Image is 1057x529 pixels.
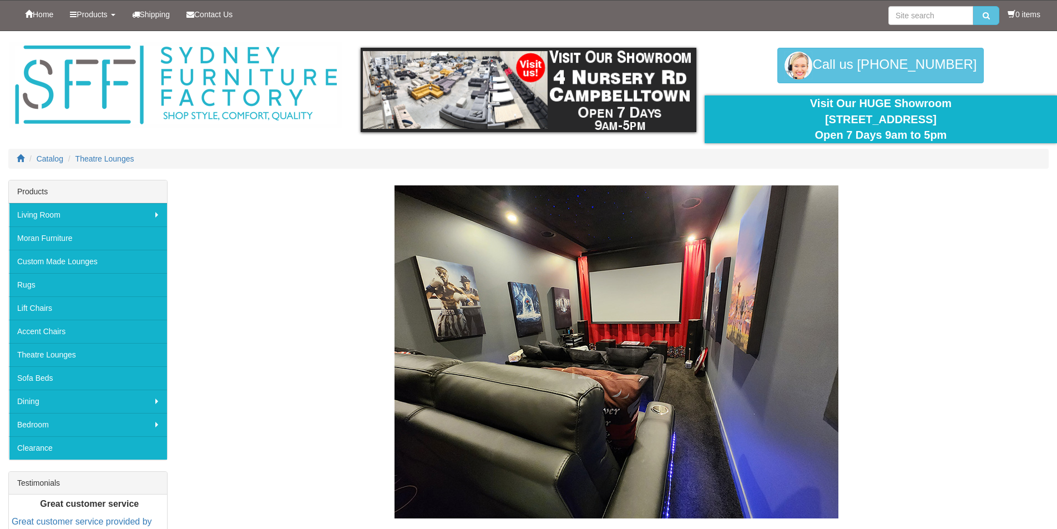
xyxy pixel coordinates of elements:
img: Theatre Lounges [395,185,838,518]
a: Custom Made Lounges [9,250,167,273]
div: Visit Our HUGE Showroom [STREET_ADDRESS] Open 7 Days 9am to 5pm [713,95,1049,143]
a: Clearance [9,436,167,460]
a: Catalog [37,154,63,163]
input: Site search [888,6,973,25]
a: Theatre Lounges [75,154,134,163]
a: Living Room [9,203,167,226]
a: Moran Furniture [9,226,167,250]
li: 0 items [1008,9,1040,20]
img: Sydney Furniture Factory [9,42,342,128]
a: Lift Chairs [9,296,167,320]
a: Rugs [9,273,167,296]
span: Home [33,10,53,19]
span: Shipping [140,10,170,19]
a: Products [62,1,123,28]
span: Contact Us [194,10,232,19]
a: Sofa Beds [9,366,167,390]
a: Contact Us [178,1,241,28]
span: Products [77,10,107,19]
img: showroom.gif [361,48,696,132]
a: Shipping [124,1,179,28]
a: Bedroom [9,413,167,436]
a: Accent Chairs [9,320,167,343]
a: Home [17,1,62,28]
div: Products [9,180,167,203]
div: Testimonials [9,472,167,495]
a: Theatre Lounges [9,343,167,366]
a: Dining [9,390,167,413]
b: Great customer service [40,499,139,508]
